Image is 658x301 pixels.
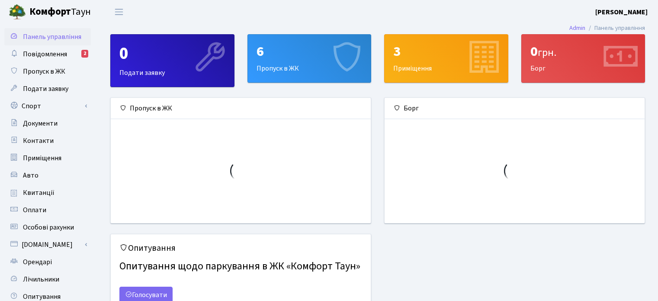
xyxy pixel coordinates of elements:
a: Повідомлення2 [4,45,91,63]
a: Орендарі [4,253,91,271]
a: Документи [4,115,91,132]
div: 2 [81,50,88,58]
div: Пропуск в ЖК [248,35,371,82]
a: [PERSON_NAME] [595,7,648,17]
a: Спорт [4,97,91,115]
img: logo.png [9,3,26,21]
span: Лічильники [23,275,59,284]
span: Контакти [23,136,54,146]
span: Документи [23,119,58,128]
div: 6 [257,43,363,60]
span: Приміщення [23,153,61,163]
a: Оплати [4,201,91,219]
a: Лічильники [4,271,91,288]
a: Авто [4,167,91,184]
a: Квитанції [4,184,91,201]
a: Пропуск в ЖК [4,63,91,80]
div: Пропуск в ЖК [111,98,371,119]
span: Пропуск в ЖК [23,67,65,76]
span: Авто [23,171,39,180]
div: 0 [119,43,225,64]
a: Контакти [4,132,91,149]
a: Admin [569,23,585,32]
span: Орендарі [23,257,52,267]
a: 6Пропуск в ЖК [247,34,372,83]
div: 0 [530,43,636,60]
div: 3 [393,43,499,60]
div: Борг [522,35,645,82]
span: Повідомлення [23,49,67,59]
a: Приміщення [4,149,91,167]
a: 0Подати заявку [110,34,234,87]
div: Подати заявку [111,35,234,87]
span: Особові рахунки [23,223,74,232]
span: Квитанції [23,188,55,197]
b: Комфорт [29,5,71,19]
a: Подати заявку [4,80,91,97]
a: [DOMAIN_NAME] [4,236,91,253]
span: Оплати [23,205,46,215]
a: Панель управління [4,28,91,45]
a: 3Приміщення [384,34,508,83]
span: грн. [538,45,556,60]
div: Борг [385,98,645,119]
span: Подати заявку [23,84,68,94]
button: Переключити навігацію [108,5,130,19]
h5: Опитування [119,243,362,253]
li: Панель управління [585,23,645,33]
nav: breadcrumb [556,19,658,37]
h4: Опитування щодо паркування в ЖК «Комфорт Таун» [119,257,362,276]
div: Приміщення [385,35,508,82]
span: Панель управління [23,32,81,42]
span: Таун [29,5,91,19]
a: Особові рахунки [4,219,91,236]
